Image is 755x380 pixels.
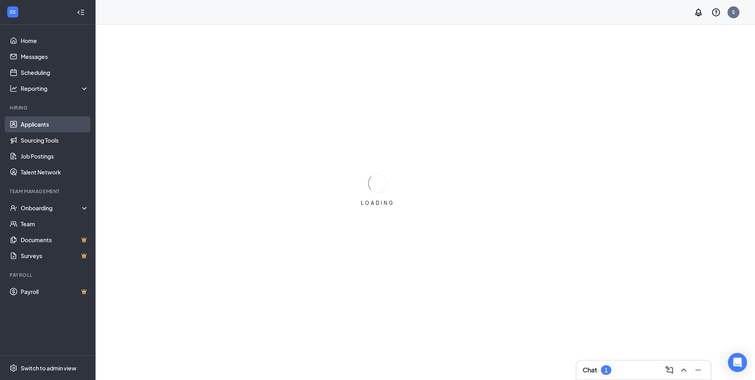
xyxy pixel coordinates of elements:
[358,200,398,206] div: LOADING
[21,33,89,49] a: Home
[728,353,747,372] div: Open Intercom Messenger
[77,8,85,16] svg: Collapse
[692,364,704,376] button: Minimize
[663,364,676,376] button: ComposeMessage
[21,49,89,65] a: Messages
[21,364,76,372] div: Switch to admin view
[21,132,89,148] a: Sourcing Tools
[9,8,17,16] svg: WorkstreamLogo
[21,84,89,92] div: Reporting
[583,366,597,374] h3: Chat
[21,284,89,300] a: PayrollCrown
[665,365,674,375] svg: ComposeMessage
[693,365,703,375] svg: Minimize
[679,365,689,375] svg: ChevronUp
[10,364,18,372] svg: Settings
[21,148,89,164] a: Job Postings
[10,188,87,195] div: Team Management
[694,8,703,17] svg: Notifications
[21,204,82,212] div: Onboarding
[21,232,89,248] a: DocumentsCrown
[10,104,87,111] div: Hiring
[677,364,690,376] button: ChevronUp
[711,8,721,17] svg: QuestionInfo
[10,204,18,212] svg: UserCheck
[21,216,89,232] a: Team
[732,9,735,16] div: S
[605,367,608,374] div: 1
[10,272,87,278] div: Payroll
[21,164,89,180] a: Talent Network
[21,116,89,132] a: Applicants
[21,248,89,264] a: SurveysCrown
[21,65,89,80] a: Scheduling
[10,84,18,92] svg: Analysis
